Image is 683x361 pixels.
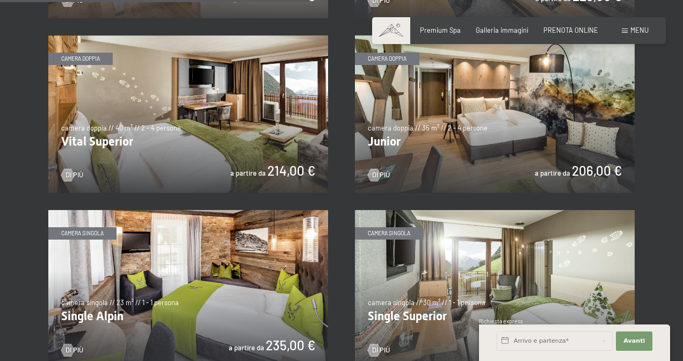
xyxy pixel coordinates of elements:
a: Vital Superior [48,35,328,41]
span: Di più [66,170,83,180]
span: Di più [372,170,390,180]
span: Di più [372,345,390,355]
img: Junior [355,35,635,193]
span: Di più [66,345,83,355]
button: Avanti [616,331,652,351]
a: Junior [355,35,635,41]
a: Di più [61,170,83,180]
span: Avanti [623,337,645,345]
a: PRENOTA ONLINE [543,26,598,34]
a: Galleria immagini [476,26,528,34]
img: Vital Superior [48,35,328,193]
a: Di più [368,345,390,355]
span: Richiesta express [479,318,523,324]
a: Di più [368,170,390,180]
span: Menu [630,26,649,34]
a: Single Alpin [48,210,328,215]
a: Di più [61,345,83,355]
a: Single Superior [355,210,635,215]
a: Premium Spa [420,26,461,34]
